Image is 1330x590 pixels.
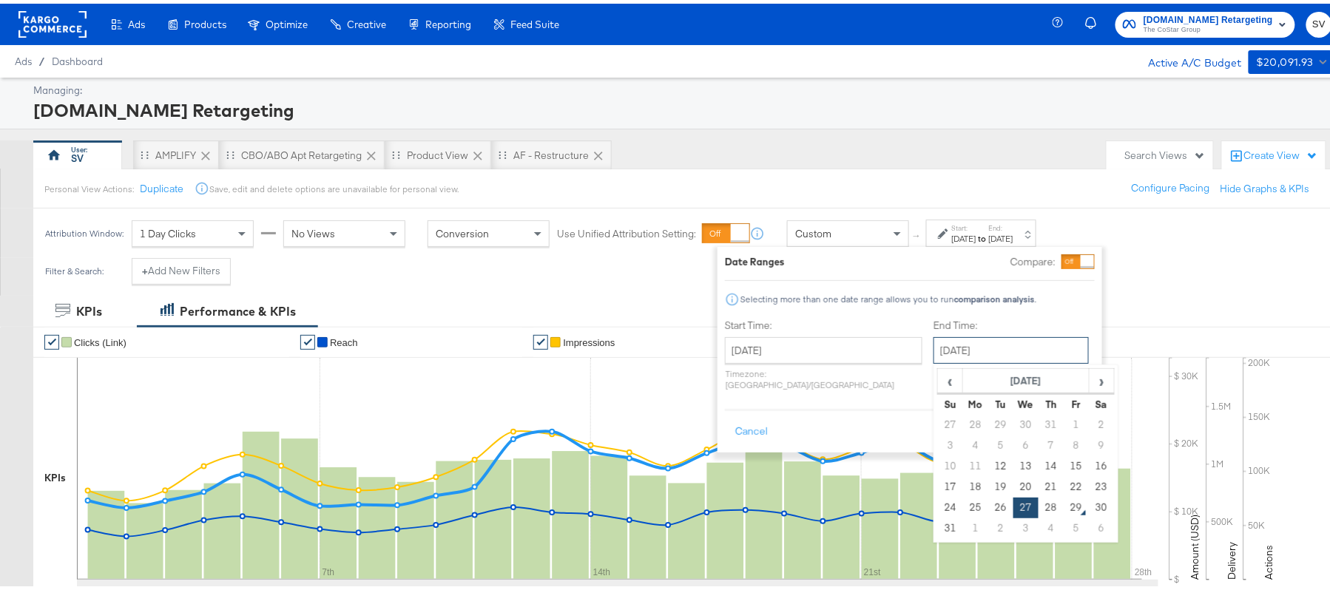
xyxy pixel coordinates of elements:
div: SV [71,148,84,162]
td: 10 [938,452,963,473]
td: 14 [1039,452,1064,473]
td: 26 [988,494,1013,515]
div: Managing: [33,80,1329,94]
td: 25 [963,494,988,515]
div: Create View [1244,145,1318,160]
td: 13 [1013,452,1039,473]
div: Filter & Search: [44,262,104,273]
th: Tu [988,390,1013,411]
div: Drag to reorder tab [141,147,149,155]
span: Impressions [563,333,615,345]
td: 17 [938,473,963,494]
div: Personal View Actions: [44,180,134,191]
td: 20 [1013,473,1039,494]
td: 6 [1089,515,1114,535]
a: ✔ [44,331,59,346]
button: [DOMAIN_NAME] RetargetingThe CoStar Group [1115,8,1295,34]
text: Actions [1263,541,1276,576]
th: Mo [963,390,988,411]
strong: to [976,229,989,240]
td: 21 [1039,473,1064,494]
td: 6 [1013,432,1039,452]
button: Duplicate [140,178,183,192]
div: Drag to reorder tab [392,147,400,155]
span: Reporting [425,15,471,27]
span: Optimize [266,15,308,27]
td: 18 [963,473,988,494]
span: Ads [15,52,32,64]
button: Configure Pacing [1121,172,1221,198]
td: 15 [1064,452,1089,473]
div: Drag to reorder tab [226,147,234,155]
td: 7 [1039,432,1064,452]
div: AMPLIFY [155,145,196,159]
span: › [1090,366,1113,388]
label: End Time: [934,315,1095,329]
div: Search Views [1125,145,1206,159]
div: $20,091.93 [1256,50,1314,68]
td: 31 [1039,411,1064,432]
td: 31 [938,515,963,535]
div: KPIs [76,299,102,316]
td: 30 [1013,411,1039,432]
span: Conversion [436,223,489,237]
button: Cancel [725,415,778,441]
th: We [1013,390,1039,411]
span: / [32,52,52,64]
td: 4 [1039,515,1064,535]
td: 28 [1039,494,1064,515]
span: SV [1312,13,1326,30]
th: Su [938,390,963,411]
div: Active A/C Budget [1132,47,1241,69]
span: Dashboard [52,52,103,64]
text: Delivery [1226,538,1239,576]
td: 1 [963,515,988,535]
span: ‹ [939,366,962,388]
th: [DATE] [963,365,1090,390]
div: Date Ranges [725,251,785,265]
div: [DATE] [989,229,1013,241]
a: ✔ [300,331,315,346]
span: Feed Suite [510,15,559,27]
label: End: [989,220,1013,229]
div: CBO/ABO Apt Retargeting [241,145,362,159]
span: Custom [795,223,831,237]
div: Attribution Window: [44,225,124,235]
strong: + [142,260,148,274]
span: Reach [330,333,358,345]
button: Hide Graphs & KPIs [1221,178,1310,192]
td: 5 [988,432,1013,452]
td: 29 [988,411,1013,432]
td: 29 [1064,494,1089,515]
td: 16 [1089,452,1114,473]
th: Sa [1089,390,1114,411]
td: 3 [1013,515,1039,535]
div: AF - Restructure [513,145,589,159]
td: 24 [938,494,963,515]
text: Amount (USD) [1189,511,1202,576]
span: ↑ [911,230,925,235]
div: [DATE] [952,229,976,241]
div: Performance & KPIs [180,299,296,316]
span: Clicks (Link) [74,333,126,345]
span: [DOMAIN_NAME] Retargeting [1144,9,1273,24]
label: Start Time: [725,315,922,329]
div: Product View [407,145,468,159]
button: +Add New Filters [132,254,231,281]
td: 22 [1064,473,1089,494]
td: 3 [938,432,963,452]
td: 30 [1089,494,1114,515]
strong: comparison analysis [954,290,1035,301]
td: 9 [1089,432,1114,452]
span: No Views [291,223,335,237]
td: 4 [963,432,988,452]
span: Creative [347,15,386,27]
span: The CoStar Group [1144,21,1273,33]
th: Fr [1064,390,1089,411]
div: Drag to reorder tab [499,147,507,155]
td: 23 [1089,473,1114,494]
td: 2 [988,515,1013,535]
span: Ads [128,15,145,27]
th: Th [1039,390,1064,411]
p: Timezone: [GEOGRAPHIC_DATA]/[GEOGRAPHIC_DATA] [725,364,922,387]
